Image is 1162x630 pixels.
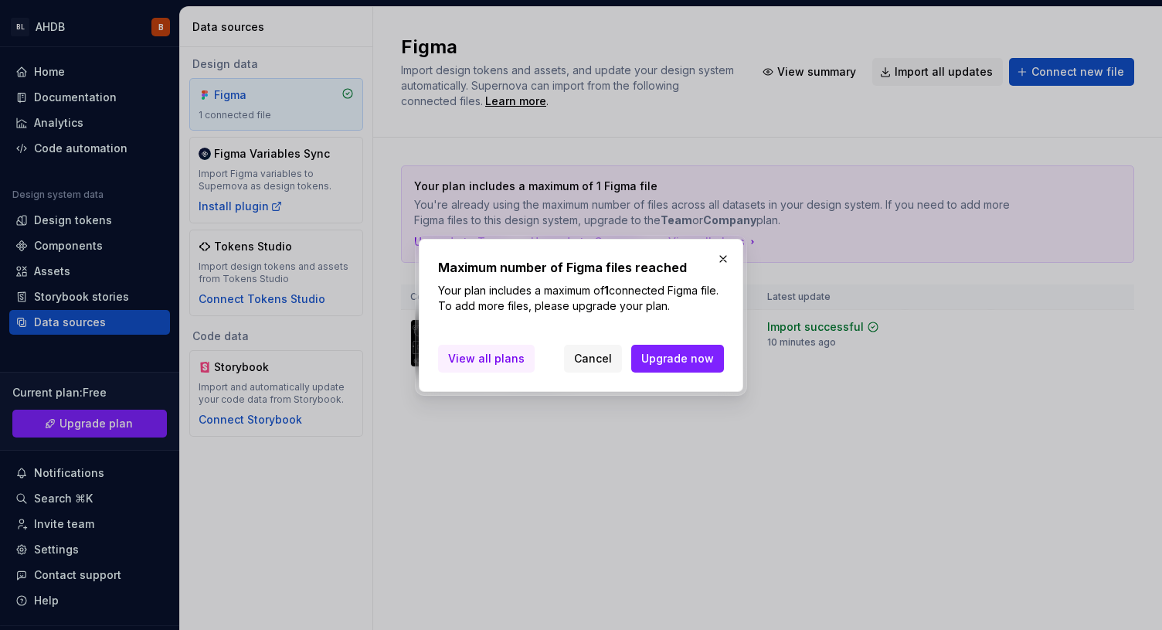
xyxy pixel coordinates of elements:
[631,345,724,373] button: Upgrade now
[438,258,724,277] h2: Maximum number of Figma files reached
[438,283,724,314] p: Your plan includes a maximum of connected Figma file. To add more files, please upgrade your plan.
[604,284,609,297] b: 1
[564,345,622,373] button: Cancel
[641,351,714,366] span: Upgrade now
[448,351,525,366] span: View all plans
[574,351,612,366] span: Cancel
[438,345,535,373] a: View all plans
